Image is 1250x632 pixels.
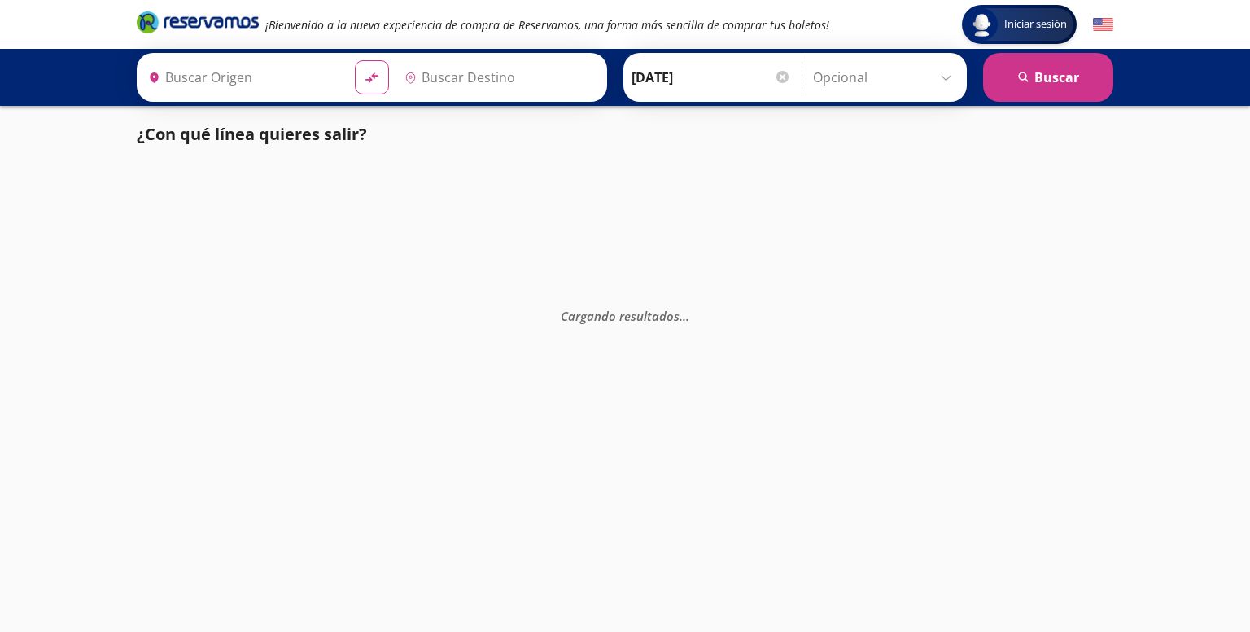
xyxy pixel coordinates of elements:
button: English [1093,15,1113,35]
p: ¿Con qué línea quieres salir? [137,122,367,147]
span: . [686,308,689,324]
i: Brand Logo [137,10,259,34]
a: Brand Logo [137,10,259,39]
button: Buscar [983,53,1113,102]
input: Opcional [813,57,959,98]
span: . [680,308,683,324]
span: . [683,308,686,324]
span: Iniciar sesión [998,16,1073,33]
input: Elegir Fecha [632,57,791,98]
input: Buscar Origen [142,57,342,98]
em: Cargando resultados [561,308,689,324]
em: ¡Bienvenido a la nueva experiencia de compra de Reservamos, una forma más sencilla de comprar tus... [265,17,829,33]
input: Buscar Destino [398,57,598,98]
